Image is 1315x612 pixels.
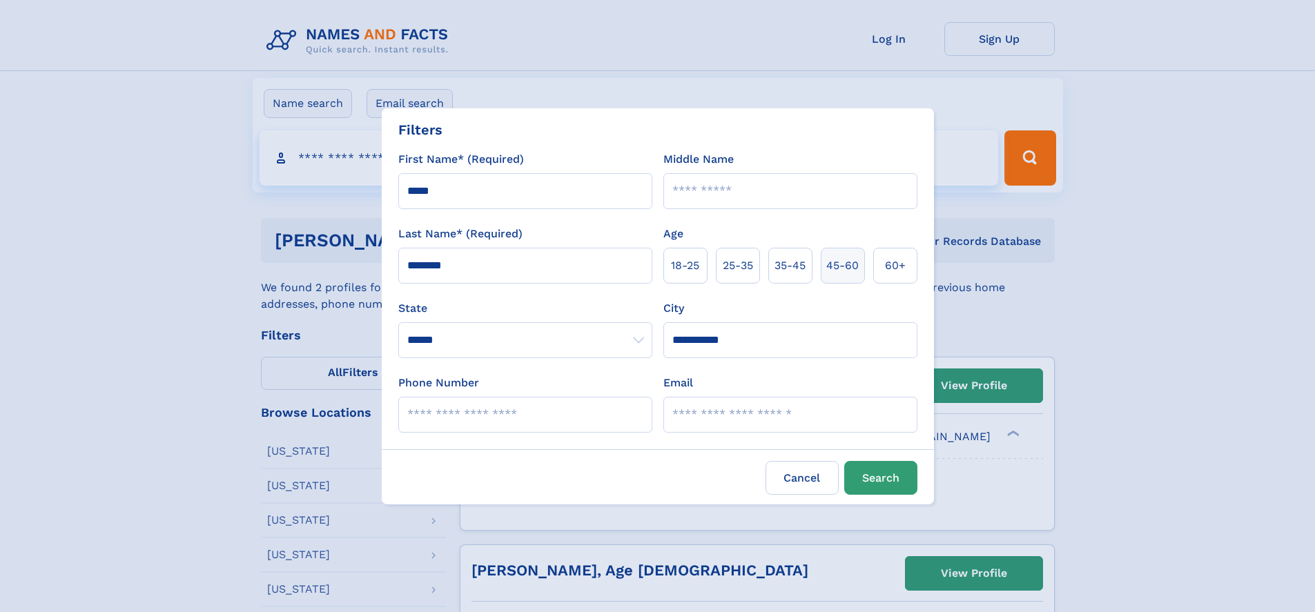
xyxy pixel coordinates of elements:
label: First Name* (Required) [398,151,524,168]
span: 25‑35 [723,257,753,274]
label: Email [663,375,693,391]
button: Search [844,461,917,495]
span: 18‑25 [671,257,699,274]
label: Phone Number [398,375,479,391]
label: Age [663,226,683,242]
div: Filters [398,119,442,140]
label: City [663,300,684,317]
label: Last Name* (Required) [398,226,523,242]
span: 45‑60 [826,257,859,274]
span: 60+ [885,257,906,274]
label: Cancel [766,461,839,495]
label: State [398,300,652,317]
span: 35‑45 [775,257,806,274]
label: Middle Name [663,151,734,168]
